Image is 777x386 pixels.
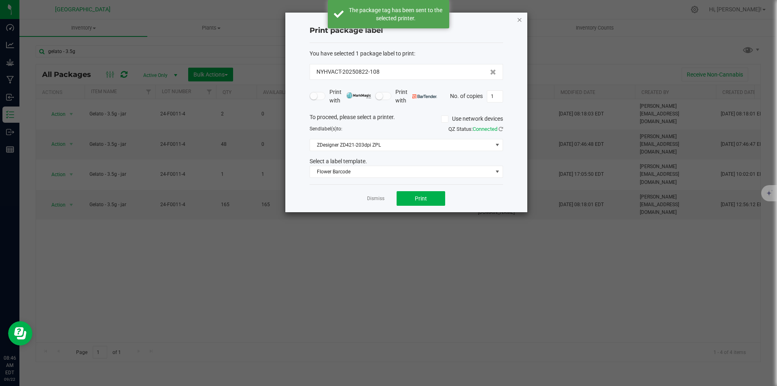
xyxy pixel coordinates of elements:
span: Print [415,195,427,202]
img: bartender.png [412,94,437,98]
span: Flower Barcode [310,166,493,177]
div: To proceed, please select a printer. [304,113,509,125]
span: Print with [329,88,371,105]
span: You have selected 1 package label to print [310,50,414,57]
span: Connected [473,126,497,132]
iframe: Resource center [8,321,32,345]
span: Print with [395,88,437,105]
h4: Print package label [310,26,503,36]
label: Use network devices [441,115,503,123]
span: Send to: [310,126,342,132]
a: Dismiss [367,195,384,202]
span: label(s) [321,126,337,132]
span: QZ Status: [448,126,503,132]
span: No. of copies [450,92,483,99]
div: The package tag has been sent to the selected printer. [348,6,443,22]
button: Print [397,191,445,206]
span: NYHVACT-20250822-108 [316,68,380,76]
div: Select a label template. [304,157,509,166]
img: mark_magic_cybra.png [346,92,371,98]
span: ZDesigner ZD421-203dpi ZPL [310,139,493,151]
div: : [310,49,503,58]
